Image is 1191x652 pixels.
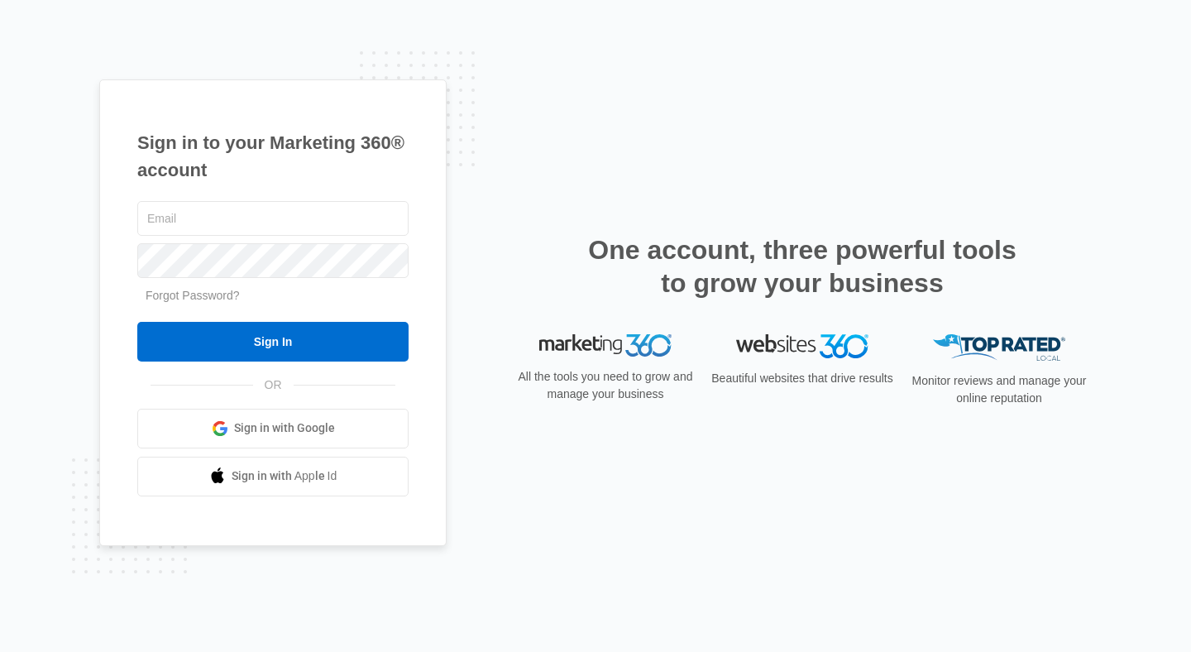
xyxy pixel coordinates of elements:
[146,289,240,302] a: Forgot Password?
[736,334,868,358] img: Websites 360
[906,372,1092,407] p: Monitor reviews and manage your online reputation
[583,233,1021,300] h2: One account, three powerful tools to grow your business
[253,376,294,394] span: OR
[137,409,409,448] a: Sign in with Google
[137,129,409,184] h1: Sign in to your Marketing 360® account
[710,370,895,387] p: Beautiful websites that drive results
[234,419,335,437] span: Sign in with Google
[933,334,1065,362] img: Top Rated Local
[137,201,409,236] input: Email
[137,457,409,496] a: Sign in with Apple Id
[513,368,698,403] p: All the tools you need to grow and manage your business
[539,334,672,357] img: Marketing 360
[137,322,409,362] input: Sign In
[232,467,337,485] span: Sign in with Apple Id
